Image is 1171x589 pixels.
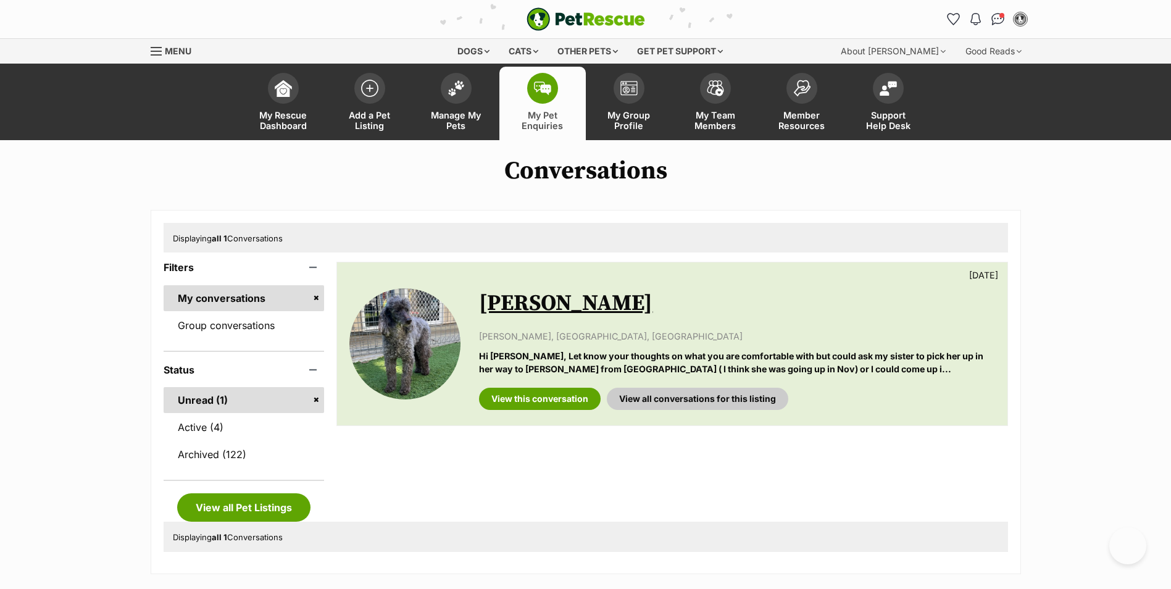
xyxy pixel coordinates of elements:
[970,13,980,25] img: notifications-46538b983faf8c2785f20acdc204bb7945ddae34d4c08c2a6579f10ce5e182be.svg
[479,388,601,410] a: View this conversation
[212,233,227,243] strong: all 1
[969,269,998,282] p: [DATE]
[165,46,191,56] span: Menu
[586,67,672,140] a: My Group Profile
[256,110,311,131] span: My Rescue Dashboard
[861,110,916,131] span: Support Help Desk
[1014,13,1027,25] img: Sarah Rollan profile pic
[845,67,931,140] a: Support Help Desk
[880,81,897,96] img: help-desk-icon-fdf02630f3aa405de69fd3d07c3f3aa587a6932b1a1747fa1d2bba05be0121f9.svg
[499,67,586,140] a: My Pet Enquiries
[527,7,645,31] img: logo-e224e6f780fb5917bec1dbf3a21bbac754714ae5b6737aabdf751b685950b380.svg
[164,387,325,413] a: Unread (1)
[500,39,547,64] div: Cats
[173,532,283,542] span: Displaying Conversations
[759,67,845,140] a: Member Resources
[774,110,830,131] span: Member Resources
[448,80,465,96] img: manage-my-pets-icon-02211641906a0b7f246fdf0571729dbe1e7629f14944591b6c1af311fb30b64b.svg
[327,67,413,140] a: Add a Pet Listing
[342,110,398,131] span: Add a Pet Listing
[212,532,227,542] strong: all 1
[151,39,200,61] a: Menu
[479,330,994,343] p: [PERSON_NAME], [GEOGRAPHIC_DATA], [GEOGRAPHIC_DATA]
[988,9,1008,29] a: Conversations
[991,13,1004,25] img: chat-41dd97257d64d25036548639549fe6c8038ab92f7586957e7f3b1b290dea8141.svg
[549,39,627,64] div: Other pets
[164,364,325,375] header: Status
[1011,9,1030,29] button: My account
[164,312,325,338] a: Group conversations
[1109,527,1146,564] iframe: Help Scout Beacon - Open
[793,80,811,96] img: member-resources-icon-8e73f808a243e03378d46382f2149f9095a855e16c252ad45f914b54edf8863c.svg
[361,80,378,97] img: add-pet-listing-icon-0afa8454b4691262ce3f59096e99ab1cd57d4a30225e0717b998d2c9b9846f56.svg
[177,493,310,522] a: View all Pet Listings
[164,414,325,440] a: Active (4)
[275,80,292,97] img: dashboard-icon-eb2f2d2d3e046f16d808141f083e7271f6b2e854fb5c12c21221c1fb7104beca.svg
[173,233,283,243] span: Displaying Conversations
[620,81,638,96] img: group-profile-icon-3fa3cf56718a62981997c0bc7e787c4b2cf8bcc04b72c1350f741eb67cf2f40e.svg
[164,262,325,273] header: Filters
[428,110,484,131] span: Manage My Pets
[413,67,499,140] a: Manage My Pets
[672,67,759,140] a: My Team Members
[688,110,743,131] span: My Team Members
[240,67,327,140] a: My Rescue Dashboard
[164,285,325,311] a: My conversations
[479,290,652,317] a: [PERSON_NAME]
[164,441,325,467] a: Archived (122)
[944,9,964,29] a: Favourites
[944,9,1030,29] ul: Account quick links
[534,81,551,95] img: pet-enquiries-icon-7e3ad2cf08bfb03b45e93fb7055b45f3efa6380592205ae92323e6603595dc1f.svg
[349,288,460,399] img: Coco Bella
[957,39,1030,64] div: Good Reads
[601,110,657,131] span: My Group Profile
[966,9,986,29] button: Notifications
[707,80,724,96] img: team-members-icon-5396bd8760b3fe7c0b43da4ab00e1e3bb1a5d9ba89233759b79545d2d3fc5d0d.svg
[479,349,994,376] p: Hi [PERSON_NAME], Let know your thoughts on what you are comfortable with but could ask my sister...
[449,39,498,64] div: Dogs
[607,388,788,410] a: View all conversations for this listing
[628,39,731,64] div: Get pet support
[527,7,645,31] a: PetRescue
[515,110,570,131] span: My Pet Enquiries
[832,39,954,64] div: About [PERSON_NAME]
